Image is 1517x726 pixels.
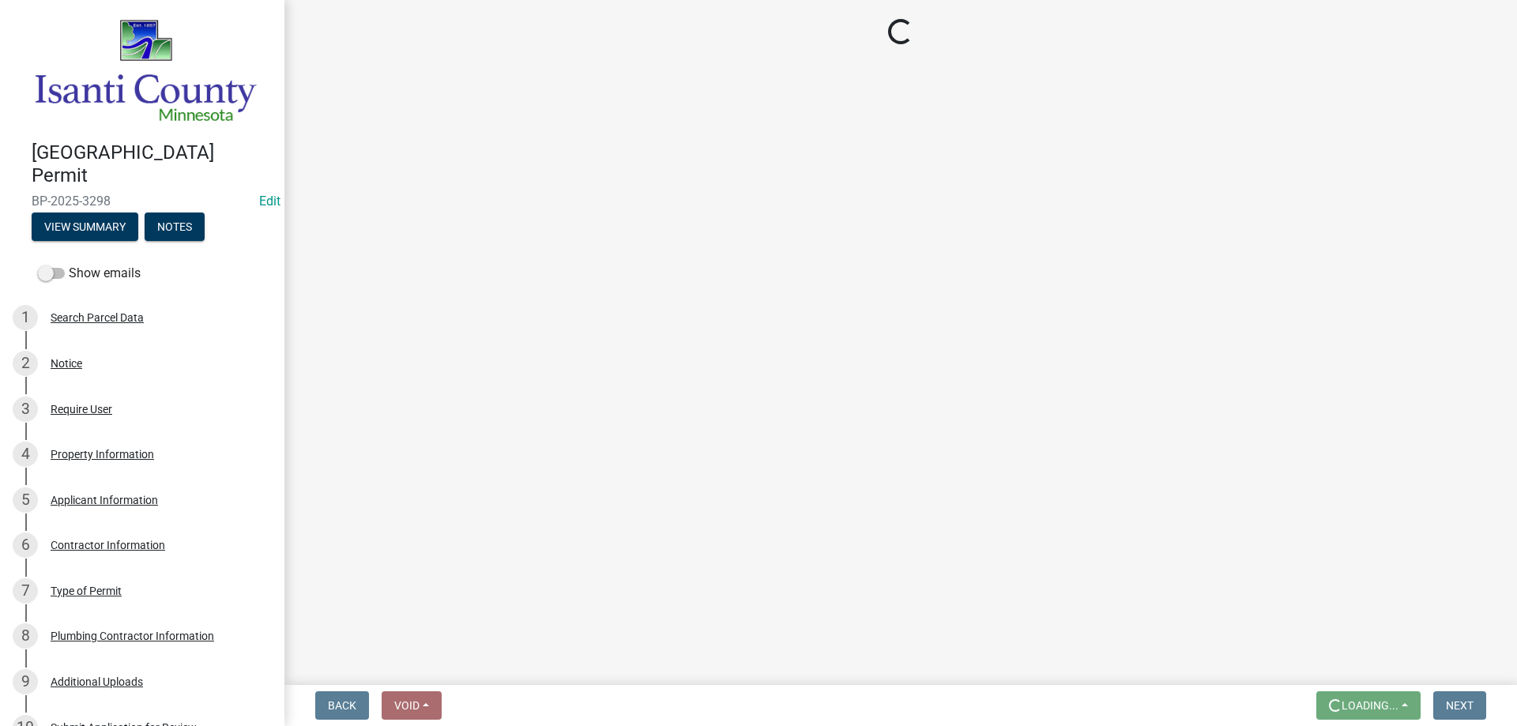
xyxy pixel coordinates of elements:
[13,397,38,422] div: 3
[51,449,154,460] div: Property Information
[13,669,38,694] div: 9
[32,213,138,241] button: View Summary
[1316,691,1421,720] button: Loading...
[32,194,253,209] span: BP-2025-3298
[51,495,158,506] div: Applicant Information
[51,676,143,687] div: Additional Uploads
[13,578,38,604] div: 7
[51,585,122,596] div: Type of Permit
[13,305,38,330] div: 1
[315,691,369,720] button: Back
[32,17,259,125] img: Isanti County, Minnesota
[382,691,442,720] button: Void
[1433,691,1486,720] button: Next
[32,141,272,187] h4: [GEOGRAPHIC_DATA] Permit
[51,540,165,551] div: Contractor Information
[145,221,205,234] wm-modal-confirm: Notes
[259,194,280,209] a: Edit
[32,221,138,234] wm-modal-confirm: Summary
[259,194,280,209] wm-modal-confirm: Edit Application Number
[51,630,214,641] div: Plumbing Contractor Information
[13,487,38,513] div: 5
[13,442,38,467] div: 4
[145,213,205,241] button: Notes
[328,699,356,712] span: Back
[38,264,141,283] label: Show emails
[51,358,82,369] div: Notice
[13,351,38,376] div: 2
[51,404,112,415] div: Require User
[13,623,38,649] div: 8
[1342,699,1398,712] span: Loading...
[394,699,420,712] span: Void
[13,532,38,558] div: 6
[51,312,144,323] div: Search Parcel Data
[1446,699,1474,712] span: Next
